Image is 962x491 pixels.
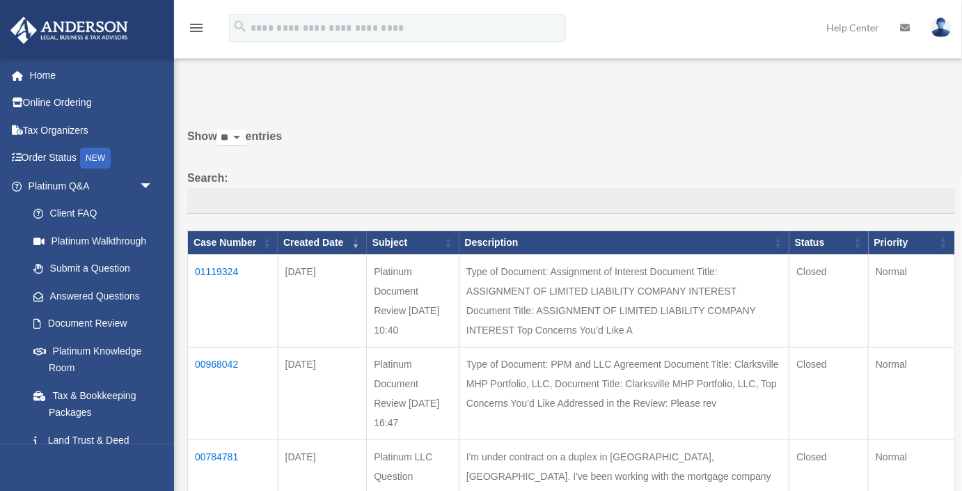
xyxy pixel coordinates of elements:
a: Land Trust & Deed Forum [19,426,167,471]
a: Home [10,61,174,89]
select: Showentries [217,130,246,146]
a: Platinum Knowledge Room [19,337,167,382]
a: Platinum Walkthrough [19,227,167,255]
a: Order StatusNEW [10,144,174,173]
div: NEW [80,148,111,169]
th: Description: activate to sort column ascending [459,231,789,255]
td: Closed [789,348,869,440]
a: Platinum Q&Aarrow_drop_down [10,172,167,200]
a: Document Review [19,310,167,338]
a: Online Ordering [10,89,174,117]
td: [DATE] [278,348,367,440]
label: Search: [187,169,955,215]
td: Platinum Document Review [DATE] 16:47 [367,348,459,440]
a: Tax & Bookkeeping Packages [19,382,167,426]
th: Status: activate to sort column ascending [789,231,869,255]
a: Client FAQ [19,200,167,228]
img: User Pic [931,17,952,38]
td: Normal [869,255,955,348]
a: Answered Questions [19,282,160,310]
i: menu [188,20,205,36]
th: Subject: activate to sort column ascending [367,231,459,255]
input: Search: [187,188,955,215]
th: Created Date: activate to sort column ascending [278,231,367,255]
td: [DATE] [278,255,367,348]
a: menu [188,24,205,36]
th: Priority: activate to sort column ascending [869,231,955,255]
a: Tax Organizers [10,116,174,144]
td: 00968042 [188,348,278,440]
i: search [232,19,248,34]
td: Type of Document: Assignment of Interest Document Title: ASSIGNMENT OF LIMITED LIABILITY COMPANY ... [459,255,789,348]
label: Show entries [187,127,955,160]
td: 01119324 [188,255,278,348]
a: Submit a Question [19,255,167,283]
td: Platinum Document Review [DATE] 10:40 [367,255,459,348]
span: arrow_drop_down [139,172,167,201]
td: Type of Document: PPM and LLC Agreement Document Title: Clarksville MHP Portfolio, LLC, Document ... [459,348,789,440]
td: Normal [869,348,955,440]
th: Case Number: activate to sort column ascending [188,231,278,255]
img: Anderson Advisors Platinum Portal [6,17,132,44]
td: Closed [789,255,869,348]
